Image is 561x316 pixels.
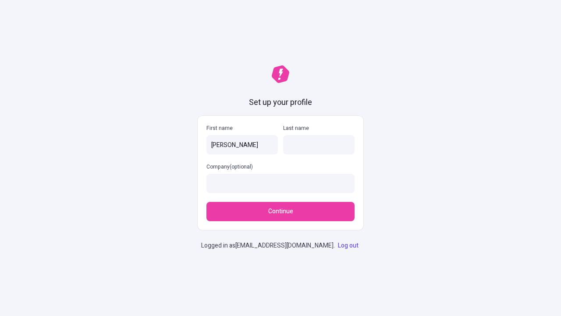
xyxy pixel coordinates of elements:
[206,174,355,193] input: Company(optional)
[283,125,355,132] p: Last name
[201,241,360,251] p: Logged in as [EMAIL_ADDRESS][DOMAIN_NAME] .
[206,163,355,170] p: Company
[206,135,278,154] input: First name
[268,207,293,216] span: Continue
[230,163,253,171] span: (optional)
[283,135,355,154] input: Last name
[206,202,355,221] button: Continue
[249,97,312,108] h1: Set up your profile
[336,241,360,250] a: Log out
[206,125,278,132] p: First name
